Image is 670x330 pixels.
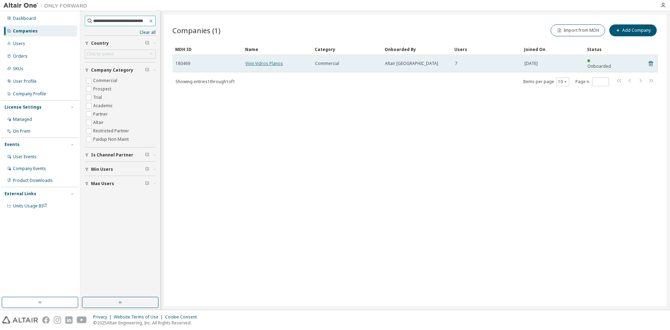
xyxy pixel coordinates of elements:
[176,79,235,85] span: Showing entries 1 through 1 of 1
[85,162,156,177] button: Min Users
[93,85,113,93] label: Prospect
[13,178,53,183] div: Product Downloads
[13,117,32,122] div: Managed
[176,61,190,66] span: 180469
[385,44,449,55] div: Onboarded By
[145,41,149,46] span: Clear filter
[455,61,457,66] span: 7
[93,127,131,135] label: Restricted Partner
[42,316,50,324] img: facebook.svg
[93,93,103,102] label: Trial
[13,41,25,46] div: Users
[13,129,30,134] div: On Prem
[91,41,109,46] span: Country
[587,44,616,55] div: Status
[13,66,23,72] div: SKUs
[145,152,149,158] span: Clear filter
[13,28,38,34] div: Companies
[91,152,133,158] span: Is Channel Partner
[91,67,133,73] span: Company Category
[175,44,239,55] div: MDH ID
[85,147,156,163] button: Is Channel Partner
[3,2,91,9] img: Altair One
[5,104,42,110] div: License Settings
[114,314,165,320] div: Website Terms of Use
[85,50,155,58] div: Click to select
[575,77,609,86] span: Page n.
[524,44,581,55] div: Joined On
[587,63,611,69] span: Onboarded
[13,166,46,171] div: Company Events
[5,142,20,147] div: Events
[5,191,36,197] div: External Links
[87,51,114,57] div: Click to select
[85,63,156,78] button: Company Category
[93,118,105,127] label: Altair
[91,181,114,186] span: Max Users
[551,24,605,36] button: Import from MDH
[65,316,73,324] img: linkedin.svg
[13,91,46,97] div: Company Profile
[13,79,37,84] div: User Profile
[13,16,36,21] div: Dashboard
[93,135,130,144] label: Paidup Non Maint
[13,154,37,160] div: User Events
[93,76,119,85] label: Commercial
[93,314,114,320] div: Privacy
[385,61,438,66] span: Altair [GEOGRAPHIC_DATA]
[454,44,519,55] div: Users
[93,320,201,326] p: © 2025 Altair Engineering, Inc. All Rights Reserved.
[524,61,538,66] span: [DATE]
[13,203,47,209] span: Units Usage BI
[54,316,61,324] img: instagram.svg
[245,60,283,66] a: Vivix Vidros Planos
[145,167,149,172] span: Clear filter
[13,53,28,59] div: Orders
[523,77,569,86] span: Items per page
[93,102,114,110] label: Academic
[2,316,38,324] img: altair_logo.svg
[315,44,379,55] div: Category
[315,61,339,66] span: Commercial
[85,176,156,191] button: Max Users
[245,44,309,55] div: Name
[558,79,567,85] button: 10
[145,67,149,73] span: Clear filter
[77,316,87,324] img: youtube.svg
[85,30,156,35] a: Clear all
[609,24,657,36] button: Add Company
[145,181,149,186] span: Clear filter
[85,36,156,51] button: Country
[172,25,221,35] span: Companies (1)
[165,314,201,320] div: Cookie Consent
[93,110,109,118] label: Partner
[91,167,113,172] span: Min Users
